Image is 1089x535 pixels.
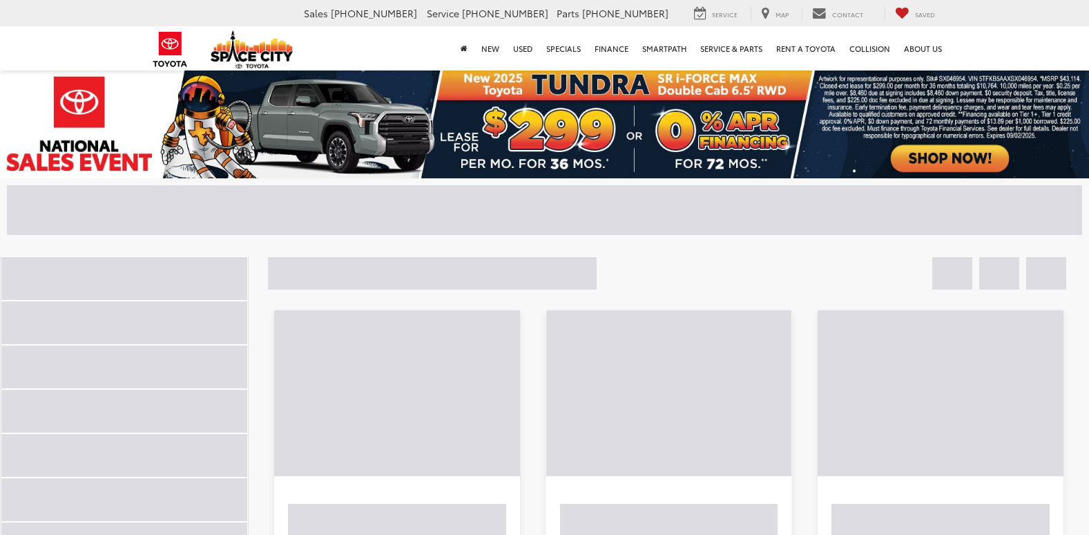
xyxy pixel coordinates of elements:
[506,26,539,71] a: Used
[557,6,579,20] span: Parts
[331,6,417,20] span: [PHONE_NUMBER]
[693,26,769,71] a: Service & Parts
[775,10,789,19] span: Map
[462,6,548,20] span: [PHONE_NUMBER]
[802,6,874,21] a: Contact
[712,10,738,19] span: Service
[539,26,588,71] a: Specials
[427,6,459,20] span: Service
[885,6,945,21] a: My Saved Vehicles
[842,26,897,71] a: Collision
[769,26,842,71] a: Rent a Toyota
[474,26,506,71] a: New
[635,26,693,71] a: SmartPath
[144,27,196,72] img: Toyota
[304,6,328,20] span: Sales
[211,30,293,68] img: Space City Toyota
[832,10,863,19] span: Contact
[751,6,799,21] a: Map
[684,6,748,21] a: Service
[897,26,949,71] a: About Us
[915,10,935,19] span: Saved
[454,26,474,71] a: Home
[582,6,668,20] span: [PHONE_NUMBER]
[588,26,635,71] a: Finance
